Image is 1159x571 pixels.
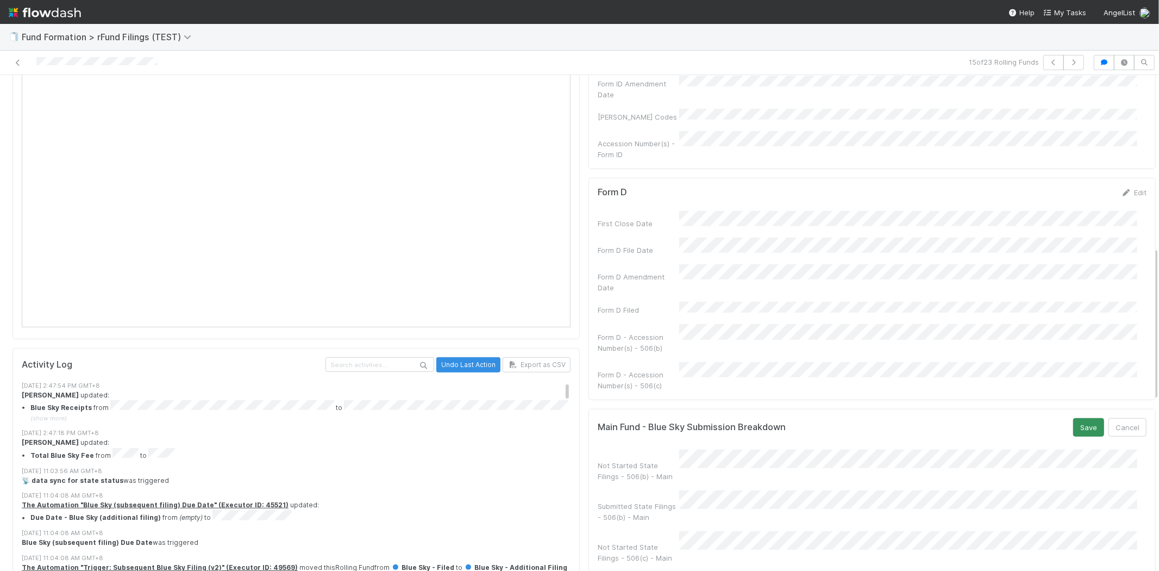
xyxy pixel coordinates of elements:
[22,538,153,547] strong: Blue Sky (subsequent filing) Due Date
[969,57,1039,67] span: 15 of 23 Rolling Funds
[9,32,20,41] span: 🧻
[1121,188,1147,197] a: Edit
[22,491,579,500] div: [DATE] 11:04:08 AM GMT+8
[1043,7,1086,18] a: My Tasks
[30,514,161,522] strong: Due Date - Blue Sky (additional filing)
[22,32,197,42] span: Fund Formation > rFund Filings (TEST)
[598,218,679,229] div: First Close Date
[325,357,434,372] input: Search activities...
[22,500,579,523] div: updated:
[1043,8,1086,17] span: My Tasks
[22,529,579,538] div: [DATE] 11:04:08 AM GMT+8
[22,390,579,424] div: updated:
[30,414,67,422] span: (show more)
[22,501,289,509] a: The Automation "Blue Sky (subsequent filing) Due Date" (Executor ID: 45521)
[598,305,679,315] div: Form D Filed
[598,78,679,100] div: Form ID Amendment Date
[1073,418,1104,437] button: Save
[598,542,679,563] div: Not Started State Filings - 506(c) - Main
[1108,418,1147,437] button: Cancel
[1104,8,1135,17] span: AngelList
[598,138,679,160] div: Accession Number(s) - Form ID
[503,357,571,373] button: Export as CSV
[598,460,679,482] div: Not Started State Filings - 506(b) - Main
[22,476,123,485] strong: 📡 data sync for state status
[22,538,579,548] div: was triggered
[598,332,679,353] div: Form D - Accession Number(s) - 506(b)
[30,404,92,412] strong: Blue Sky Receipts
[598,111,679,122] div: [PERSON_NAME] Codes
[22,476,579,486] div: was triggered
[598,271,679,293] div: Form D Amendment Date
[22,381,579,390] div: [DATE] 2:47:54 PM GMT+8
[598,422,786,433] h5: Main Fund - Blue Sky Submission Breakdown
[22,391,79,399] strong: [PERSON_NAME]
[22,438,579,461] div: updated:
[30,510,579,523] li: from to
[179,514,203,522] em: (empty)
[30,400,579,423] summary: Blue Sky Receipts from to (show more)
[598,187,627,198] h5: Form D
[436,357,500,373] button: Undo Last Action
[22,438,79,446] strong: [PERSON_NAME]
[9,3,81,22] img: logo-inverted-e16ddd16eac7371096b0.svg
[22,359,323,370] h5: Activity Log
[22,554,579,563] div: [DATE] 11:04:08 AM GMT+8
[30,448,579,461] li: from to
[598,369,679,391] div: Form D - Accession Number(s) - 506(c)
[598,245,679,256] div: Form D File Date
[22,467,579,476] div: [DATE] 11:03:56 AM GMT+8
[1008,7,1035,18] div: Help
[1139,8,1150,18] img: avatar_99e80e95-8f0d-4917-ae3c-b5dad577a2b5.png
[598,501,679,523] div: Submitted State Filings - 506(b) - Main
[22,429,579,438] div: [DATE] 2:47:18 PM GMT+8
[30,451,94,460] strong: Total Blue Sky Fee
